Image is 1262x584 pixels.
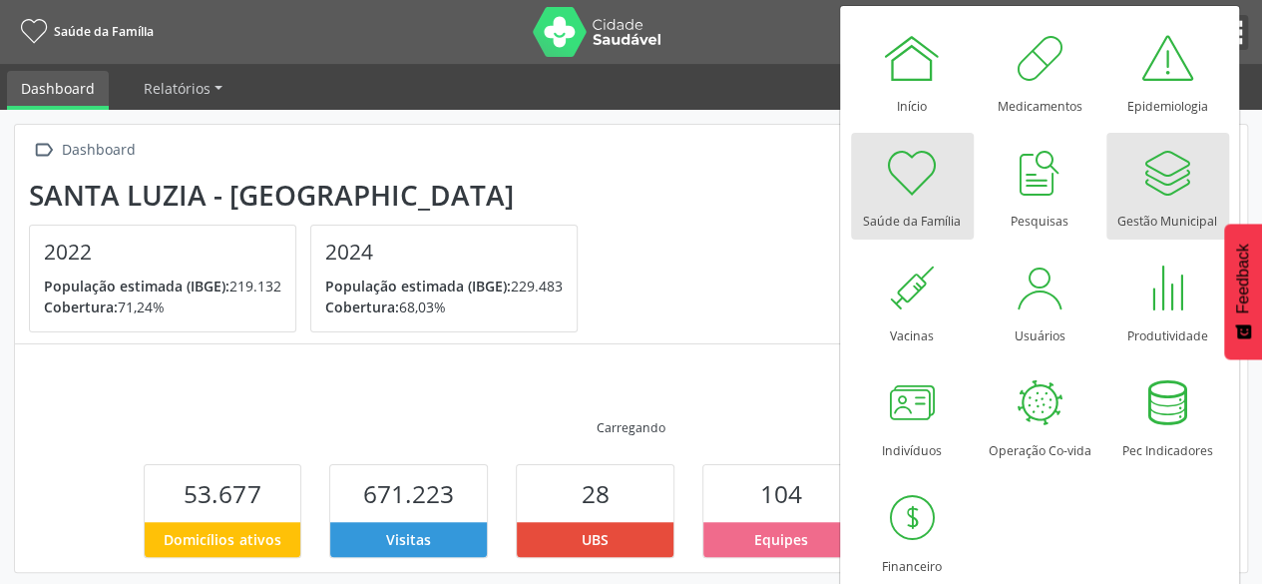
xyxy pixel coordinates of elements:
span: Equipes [754,529,808,550]
i:  [29,136,58,165]
a: Início [851,18,974,125]
span: Saúde da Família [54,23,154,40]
span: UBS [582,529,609,550]
span: Cobertura: [325,297,399,316]
a: Epidemiologia [1106,18,1229,125]
span: Relatórios [144,79,210,98]
div: Carregando [597,419,665,436]
span: Feedback [1234,244,1252,313]
span: Cobertura: [44,297,118,316]
a: Indivíduos [851,362,974,469]
span: Domicílios ativos [164,529,280,550]
a: Usuários [979,248,1101,354]
span: 104 [760,477,802,510]
span: 53.677 [184,477,260,510]
p: 71,24% [44,296,281,317]
span: Visitas [386,529,431,550]
span: 671.223 [363,477,454,510]
span: População estimada (IBGE): [44,277,229,295]
button: Feedback - Mostrar pesquisa [1224,224,1262,359]
h4: 2022 [44,240,281,265]
h4: 2024 [325,240,563,265]
a: Medicamentos [979,18,1101,125]
span: População estimada (IBGE): [325,277,511,295]
a: Gestão Municipal [1106,133,1229,240]
span: 28 [581,477,609,510]
a: Relatórios [130,71,236,106]
a: Saúde da Família [14,15,154,48]
p: 229.483 [325,276,563,296]
a: Pesquisas [979,133,1101,240]
a: Saúde da Família [851,133,974,240]
a:  Dashboard [29,136,139,165]
a: Pec Indicadores [1106,362,1229,469]
div: Santa Luzia - [GEOGRAPHIC_DATA] [29,179,592,212]
a: Dashboard [7,71,109,110]
div: Dashboard [58,136,139,165]
a: Produtividade [1106,248,1229,354]
p: 219.132 [44,276,281,296]
p: 68,03% [325,296,563,317]
a: Operação Co-vida [979,362,1101,469]
a: Vacinas [851,248,974,354]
